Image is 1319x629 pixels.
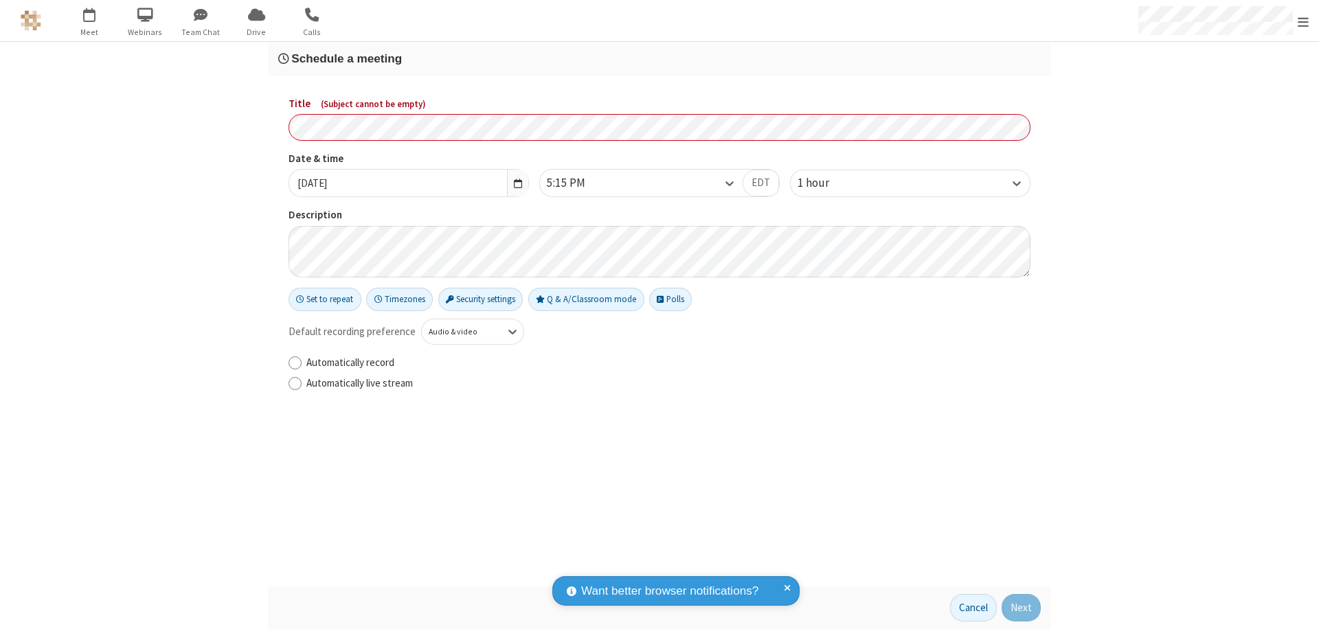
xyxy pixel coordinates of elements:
button: Security settings [438,288,523,311]
span: Team Chat [175,26,227,38]
button: Timezones [366,288,433,311]
span: Want better browser notifications? [581,582,758,600]
span: Schedule a meeting [291,52,402,65]
label: Title [289,96,1030,112]
label: Automatically live stream [306,376,1030,391]
button: Next [1002,594,1041,621]
span: Calls [286,26,338,38]
button: Cancel [950,594,997,621]
label: Date & time [289,151,529,167]
span: Meet [64,26,115,38]
span: Webinars [120,26,171,38]
div: Audio & video [429,325,494,338]
button: Set to repeat [289,288,361,311]
span: ( Subject cannot be empty ) [321,98,426,110]
div: 5:15 PM [547,174,609,192]
label: Automatically record [306,355,1030,371]
button: Polls [649,288,692,311]
iframe: Chat [1285,593,1309,619]
label: Description [289,207,1030,223]
span: Drive [231,26,282,38]
button: EDT [743,170,779,197]
button: Q & A/Classroom mode [528,288,644,311]
div: 1 hour [798,174,853,192]
span: Default recording preference [289,324,416,340]
img: QA Selenium DO NOT DELETE OR CHANGE [21,10,41,31]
